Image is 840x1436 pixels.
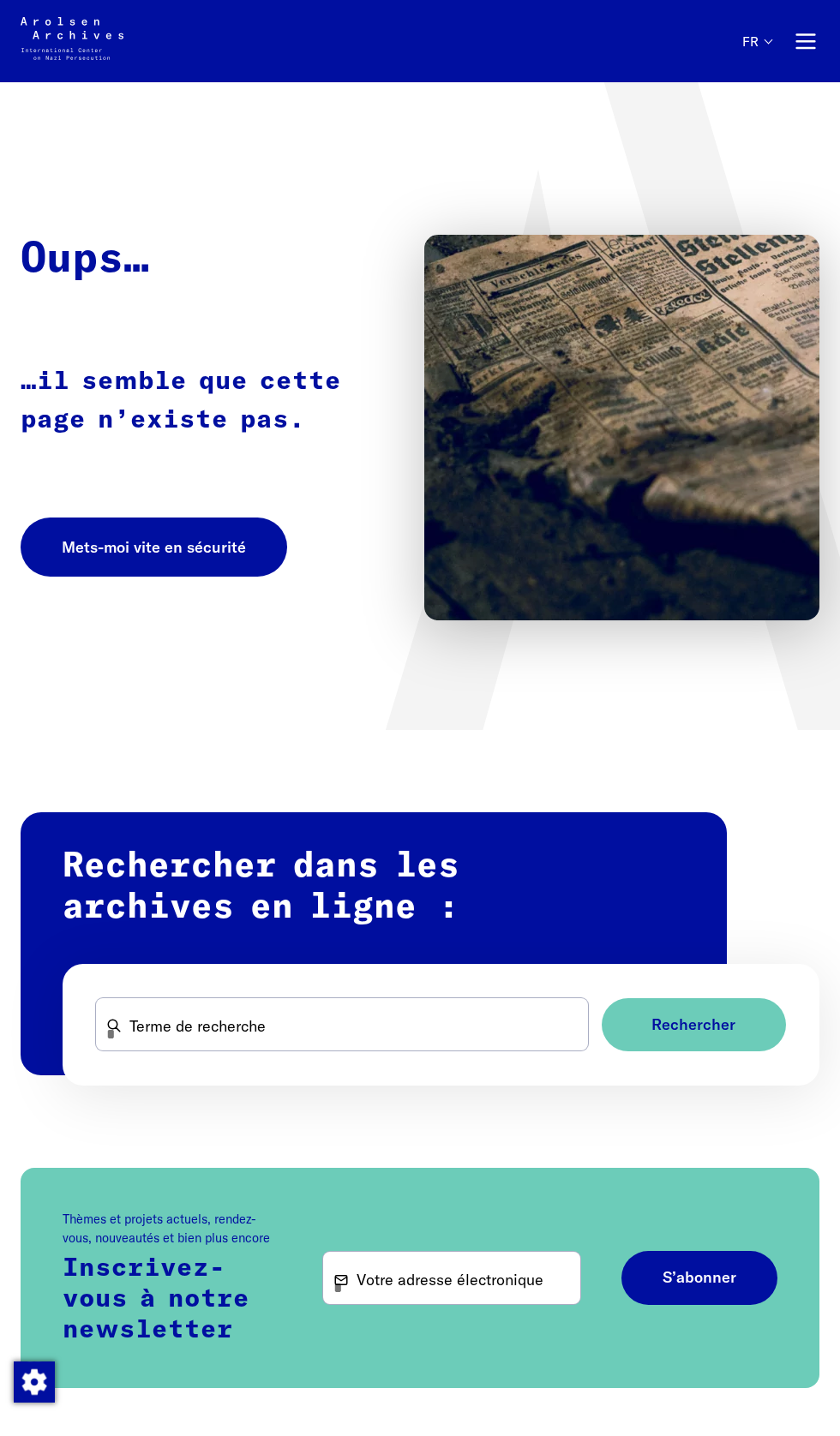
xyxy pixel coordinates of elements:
p: Inscrivez-vous à notre newsletter [63,1254,282,1346]
button: S’abonner [621,1251,777,1305]
img: Modification du consentement [14,1361,55,1403]
span: S’abonner [663,1269,736,1287]
h1: Oups… [21,235,149,285]
span: Rechercher [651,1016,735,1034]
nav: Principal [742,17,819,66]
button: Français, sélection de la langue [742,34,771,82]
button: Rechercher [602,998,786,1052]
h2: Rechercher dans les archives en ligne : [21,812,727,1075]
span: Mets-moi vite en sécurité [62,536,246,559]
p: Thèmes et projets actuels, rendez-vous, nouveautés et bien plus encore [63,1210,282,1248]
a: Mets-moi vite en sécurité [21,518,287,577]
p: …il semble que cette page n’existe pas. [21,362,390,440]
